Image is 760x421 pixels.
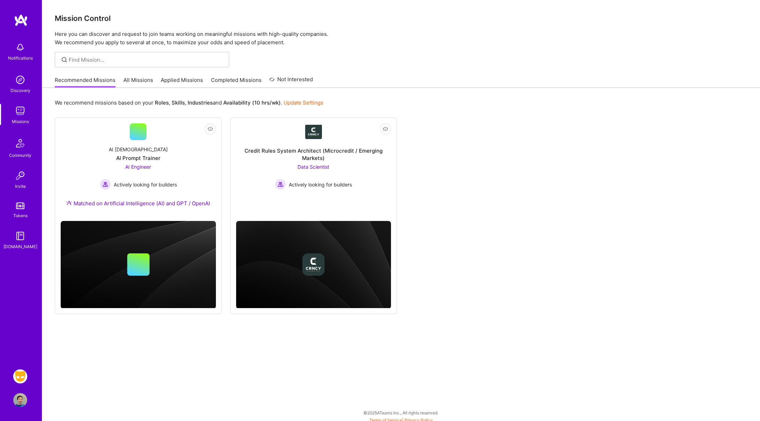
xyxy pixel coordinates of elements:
[305,125,322,139] img: Company Logo
[13,229,27,243] img: guide book
[275,179,286,190] img: Actively looking for builders
[236,147,391,162] div: Credit Rules System Architect (Microcredit / Emerging Markets)
[13,212,28,219] div: Tokens
[211,76,262,88] a: Completed Missions
[236,221,391,308] img: cover
[61,221,216,308] img: cover
[12,393,29,407] a: User Avatar
[60,56,68,64] i: icon SearchGrey
[302,253,325,276] img: Company logo
[114,181,177,188] span: Actively looking for builders
[14,14,28,26] img: logo
[208,126,213,132] i: icon EyeClosed
[188,99,213,106] b: Industries
[61,123,216,215] a: AI [DEMOGRAPHIC_DATA]AI Prompt TrainerAI Engineer Actively looking for buildersActively looking f...
[13,40,27,54] img: bell
[69,56,224,63] input: Find Mission...
[10,87,30,94] div: Discovery
[161,76,203,88] a: Applied Missions
[16,202,24,209] img: tokens
[116,154,160,162] div: AI Prompt Trainer
[155,99,169,106] b: Roles
[100,179,111,190] img: Actively looking for builders
[284,99,323,106] a: Update Settings
[13,393,27,407] img: User Avatar
[55,14,747,23] h3: Mission Control
[172,99,185,106] b: Skills
[12,135,29,152] img: Community
[55,76,115,88] a: Recommended Missions
[13,73,27,87] img: discovery
[269,75,313,88] a: Not Interested
[13,104,27,118] img: teamwork
[109,146,168,153] div: AI [DEMOGRAPHIC_DATA]
[12,118,29,125] div: Missions
[55,30,747,47] p: Here you can discover and request to join teams working on meaningful missions with high-quality ...
[66,200,72,206] img: Ateam Purple Icon
[123,76,153,88] a: All Missions
[8,54,33,62] div: Notifications
[13,369,27,383] img: Grindr: Mobile + BE + Cloud
[55,99,323,106] p: We recommend missions based on your , , and .
[383,126,388,132] i: icon EyeClosed
[13,169,27,183] img: Invite
[15,183,26,190] div: Invite
[66,200,210,207] div: Matched on Artificial Intelligence (AI) and GPT / OpenAI
[9,152,31,159] div: Community
[12,369,29,383] a: Grindr: Mobile + BE + Cloud
[223,99,281,106] b: Availability (10 hrs/wk)
[125,164,151,170] span: AI Engineer
[3,243,37,250] div: [DOMAIN_NAME]
[289,181,352,188] span: Actively looking for builders
[236,123,391,213] a: Company LogoCredit Rules System Architect (Microcredit / Emerging Markets)Data Scientist Actively...
[298,164,329,170] span: Data Scientist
